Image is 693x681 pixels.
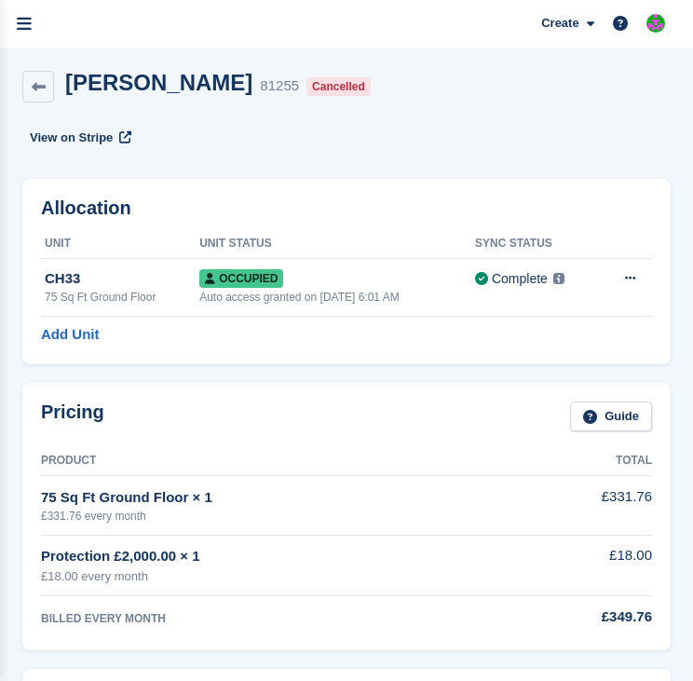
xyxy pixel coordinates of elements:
th: Unit [41,229,199,259]
span: Occupied [199,269,283,288]
div: CH33 [45,268,199,290]
div: £331.76 every month [41,508,513,524]
th: Unit Status [199,229,475,259]
img: icon-info-grey-7440780725fd019a000dd9b08b2336e03edf1995a4989e88bcd33f0948082b44.svg [553,273,564,284]
div: Auto access granted on [DATE] 6:01 AM [199,289,475,306]
h2: Pricing [41,402,104,432]
div: Cancelled [306,77,371,96]
th: Total [513,446,653,476]
td: £18.00 [513,535,653,595]
a: Guide [570,402,652,432]
th: Sync Status [475,229,598,259]
h2: [PERSON_NAME] [65,70,252,95]
div: 81255 [260,75,299,97]
span: Create [541,14,578,33]
a: Add Unit [41,324,99,346]
div: 75 Sq Ft Ground Floor [45,289,199,306]
div: £349.76 [513,606,653,628]
th: Product [41,446,513,476]
td: £331.76 [513,476,653,535]
div: Complete [492,269,548,289]
div: Protection £2,000.00 × 1 [41,546,513,567]
span: View on Stripe [30,129,113,147]
img: Eliza Goss [646,14,665,33]
a: View on Stripe [22,122,135,153]
div: 75 Sq Ft Ground Floor × 1 [41,487,513,509]
div: BILLED EVERY MONTH [41,610,513,627]
h2: Allocation [41,197,652,219]
div: £18.00 every month [41,567,513,586]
